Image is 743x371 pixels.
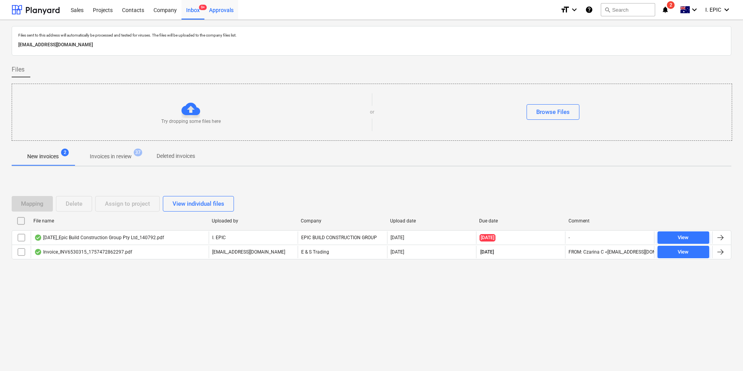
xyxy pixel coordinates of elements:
i: keyboard_arrow_down [570,5,579,14]
p: I. EPIC [212,234,226,241]
i: keyboard_arrow_down [690,5,699,14]
i: keyboard_arrow_down [722,5,731,14]
p: [EMAIL_ADDRESS][DOMAIN_NAME] [18,41,725,49]
button: View [658,246,709,258]
div: Comment [569,218,651,224]
button: View individual files [163,196,234,212]
div: Due date [479,218,562,224]
div: Browse Files [536,107,570,117]
iframe: Chat Widget [704,334,743,371]
div: View [678,248,689,257]
p: New invoices [27,152,59,161]
p: [EMAIL_ADDRESS][DOMAIN_NAME] [212,249,285,255]
p: Files sent to this address will automatically be processed and tested for viruses. The files will... [18,33,725,38]
span: [DATE] [480,249,495,255]
div: Uploaded by [212,218,295,224]
div: EPIC BUILD CONSTRUCTION GROUP [298,231,387,244]
p: Invoices in review [90,152,132,161]
span: search [604,7,610,13]
div: - [569,235,570,240]
div: OCR finished [34,249,42,255]
div: View individual files [173,199,224,209]
button: Browse Files [527,104,579,120]
div: View [678,233,689,242]
button: View [658,231,709,244]
div: [DATE] [391,235,404,240]
p: or [370,109,374,115]
i: format_size [560,5,570,14]
p: Deleted invoices [157,152,195,160]
div: [DATE] [391,249,404,255]
span: 2 [667,1,675,9]
i: notifications [661,5,669,14]
div: Invoice_INV6530315_1757472862297.pdf [34,249,132,255]
span: [DATE] [480,234,495,241]
span: I. EPIC [705,7,721,13]
div: OCR finished [34,234,42,241]
span: Files [12,65,24,74]
div: Upload date [390,218,473,224]
div: Company [301,218,384,224]
p: Try dropping some files here [161,118,221,125]
i: Knowledge base [585,5,593,14]
div: E & S Trading [298,246,387,258]
span: 9+ [199,5,207,10]
button: Search [601,3,655,16]
span: 37 [134,149,142,156]
span: 2 [61,149,69,156]
div: [DATE]_Epic Build Construction Group Pty Ltd_140792.pdf [34,234,164,241]
div: File name [33,218,206,224]
div: Try dropping some files hereorBrowse Files [12,84,732,141]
